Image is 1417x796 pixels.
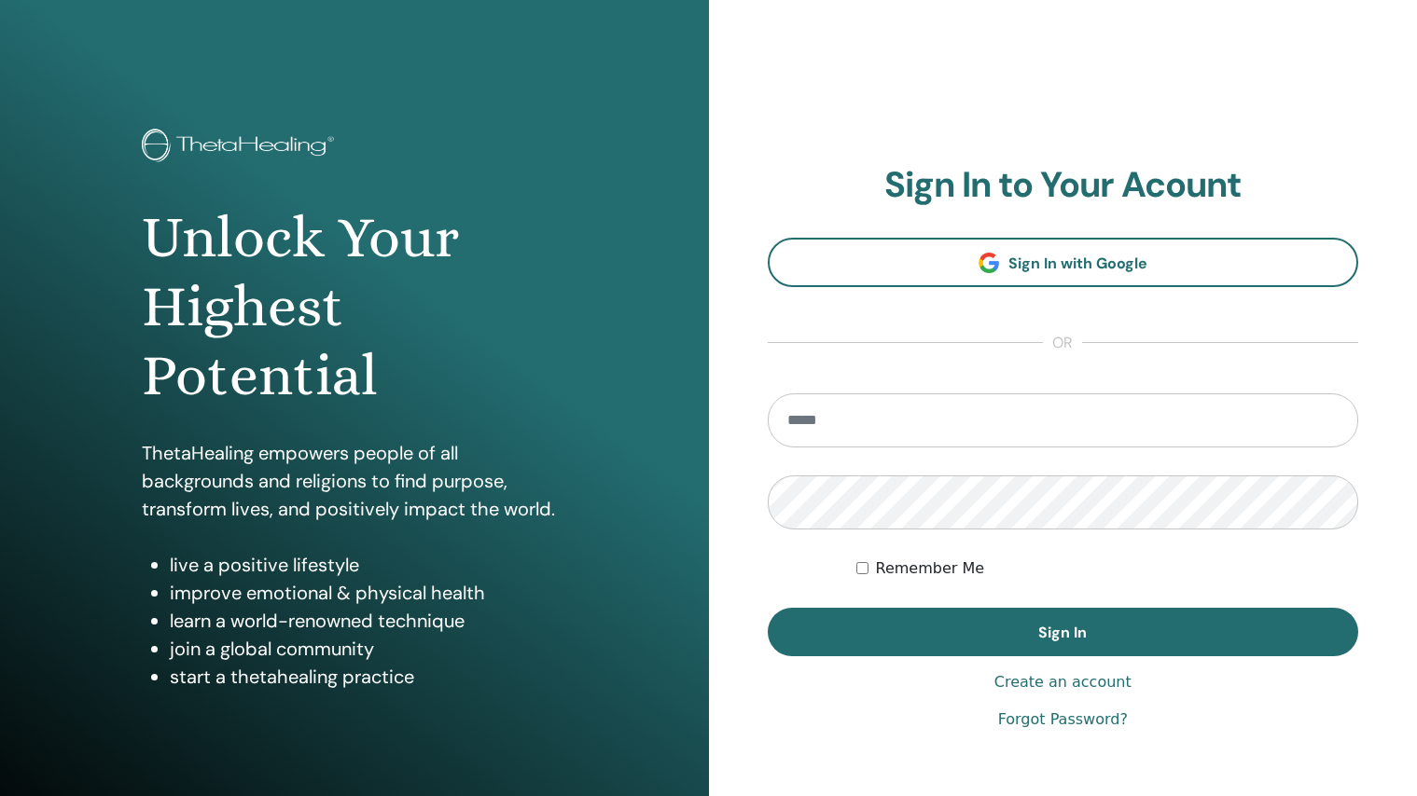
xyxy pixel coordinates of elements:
li: improve emotional & physical health [170,579,567,607]
div: Keep me authenticated indefinitely or until I manually logout [856,557,1358,580]
p: ThetaHealing empowers people of all backgrounds and religions to find purpose, transform lives, a... [142,439,567,523]
a: Create an account [994,671,1132,693]
h1: Unlock Your Highest Potential [142,203,567,411]
li: live a positive lifestyle [170,551,567,579]
li: learn a world-renowned technique [170,607,567,635]
h2: Sign In to Your Acount [768,164,1359,207]
a: Sign In with Google [768,238,1359,287]
span: Sign In [1038,623,1087,642]
span: Sign In with Google [1008,254,1147,273]
label: Remember Me [876,557,985,580]
span: or [1043,332,1082,354]
button: Sign In [768,608,1359,656]
li: join a global community [170,635,567,663]
a: Forgot Password? [998,708,1128,731]
li: start a thetahealing practice [170,663,567,691]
